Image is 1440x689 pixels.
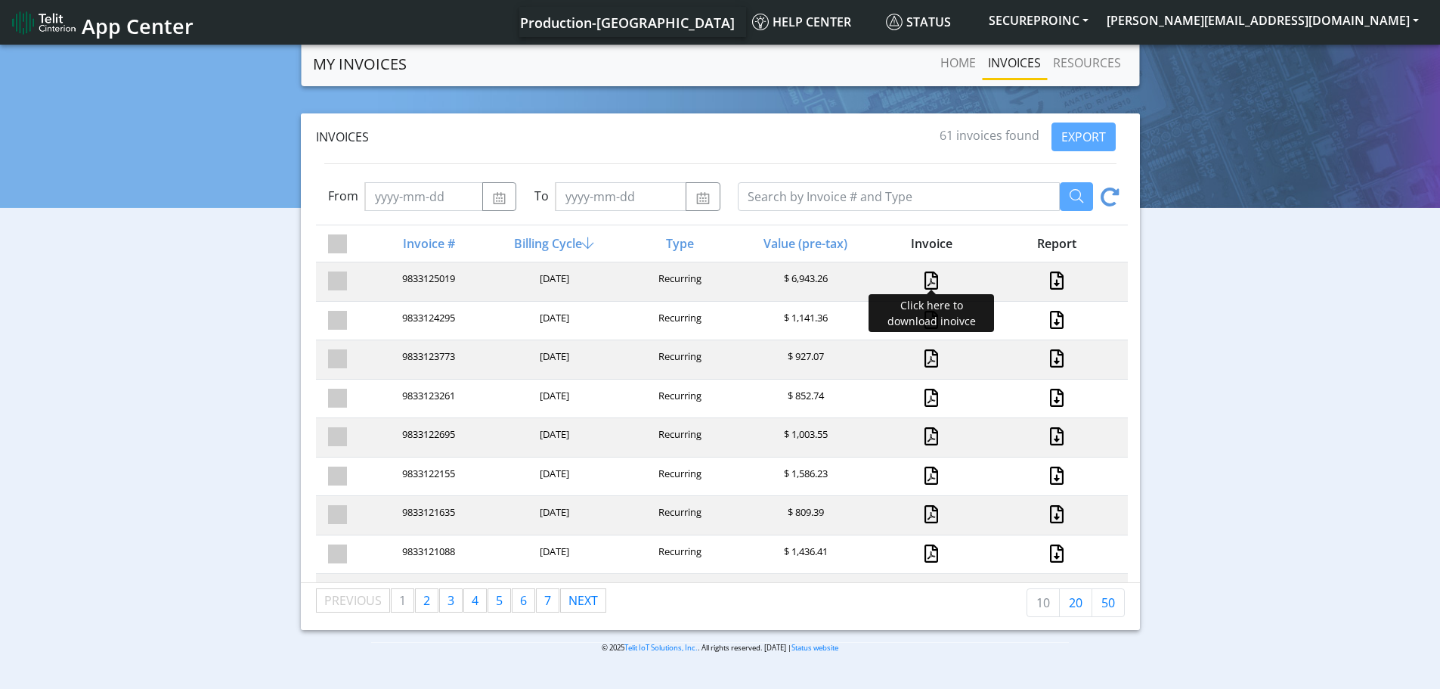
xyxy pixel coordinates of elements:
[752,14,851,30] span: Help center
[624,643,698,653] a: Telit IoT Solutions, Inc.
[364,272,490,292] div: 9833125019
[472,592,478,609] span: 4
[490,389,615,409] div: [DATE]
[561,589,605,612] a: Next page
[616,467,742,487] div: Recurring
[316,588,607,613] ul: Pagination
[490,234,615,253] div: Billing Cycle
[886,14,903,30] img: status.svg
[742,427,867,448] div: $ 1,003.55
[520,592,527,609] span: 6
[746,7,880,37] a: Help center
[752,14,769,30] img: knowledge.svg
[490,272,615,292] div: [DATE]
[490,349,615,370] div: [DATE]
[1059,588,1092,617] a: 20
[519,7,734,37] a: Your current platform instance
[492,192,506,204] img: calendar.svg
[555,182,686,211] input: yyyy-mm-dd
[616,272,742,292] div: Recurring
[364,389,490,409] div: 9833123261
[1051,123,1116,151] button: EXPORT
[616,389,742,409] div: Recurring
[364,427,490,448] div: 9833122695
[742,545,867,565] div: $ 1,436.41
[1092,588,1125,617] a: 50
[934,48,982,78] a: Home
[447,592,454,609] span: 3
[695,192,710,204] img: calendar.svg
[82,12,194,40] span: App Center
[742,311,867,331] div: $ 1,141.36
[616,427,742,448] div: Recurring
[496,592,503,609] span: 5
[490,545,615,565] div: [DATE]
[742,505,867,526] div: $ 809.39
[490,427,615,448] div: [DATE]
[364,182,483,211] input: yyyy-mm-dd
[324,592,382,609] span: Previous
[12,6,191,39] a: App Center
[742,272,867,292] div: $ 6,943.26
[490,311,615,331] div: [DATE]
[616,234,742,253] div: Type
[616,349,742,370] div: Recurring
[544,592,551,609] span: 7
[616,545,742,565] div: Recurring
[12,11,76,35] img: logo-telit-cinterion-gw-new.png
[980,7,1098,34] button: SECUREPROINC
[328,187,358,205] label: From
[364,505,490,526] div: 9833121635
[738,182,1060,211] input: Search by Invoice # and Type
[423,592,430,609] span: 2
[490,467,615,487] div: [DATE]
[364,545,490,565] div: 9833121088
[364,234,490,253] div: Invoice #
[490,505,615,526] div: [DATE]
[364,311,490,331] div: 9833124295
[616,311,742,331] div: Recurring
[1047,48,1127,78] a: RESOURCES
[371,642,1069,653] p: © 2025 . All rights reserved. [DATE] |
[742,389,867,409] div: $ 852.74
[742,349,867,370] div: $ 927.07
[867,234,993,253] div: Invoice
[520,14,735,32] span: Production-[GEOGRAPHIC_DATA]
[399,592,406,609] span: 1
[742,467,867,487] div: $ 1,586.23
[313,49,407,79] a: MY INVOICES
[880,7,980,37] a: Status
[982,48,1047,78] a: INVOICES
[364,467,490,487] div: 9833122155
[869,294,994,332] div: Click here to download inoivce
[886,14,951,30] span: Status
[1098,7,1428,34] button: [PERSON_NAME][EMAIL_ADDRESS][DOMAIN_NAME]
[993,234,1118,253] div: Report
[534,187,549,205] label: To
[364,349,490,370] div: 9833123773
[791,643,838,653] a: Status website
[940,127,1039,144] span: 61 invoices found
[742,234,867,253] div: Value (pre-tax)
[616,505,742,526] div: Recurring
[316,129,369,145] span: Invoices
